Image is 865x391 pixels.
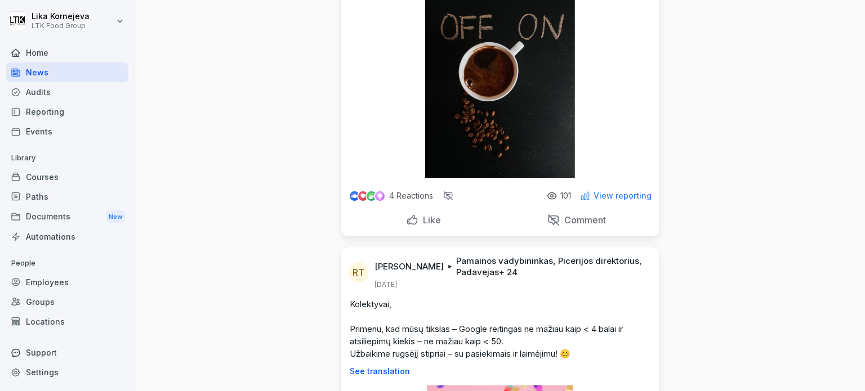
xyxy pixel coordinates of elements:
[32,22,90,30] p: LTK Food Group
[389,191,433,200] p: 4 Reactions
[6,206,128,227] div: Documents
[349,262,369,282] div: RT
[367,191,376,201] img: celebrate
[375,191,385,201] img: inspiring
[6,362,128,382] a: Settings
[359,192,367,200] img: love
[374,280,397,289] p: [DATE]
[6,272,128,292] a: Employees
[6,227,128,246] a: Automations
[456,255,645,278] p: Pamainos vadybininkas, Picerijos direktorius, Padavejas + 24
[6,122,128,141] a: Events
[6,206,128,227] a: DocumentsNew
[6,292,128,312] a: Groups
[350,367,650,376] p: See translation
[594,191,652,200] p: View reporting
[560,191,571,200] p: 101
[6,312,128,331] a: Locations
[6,343,128,362] div: Support
[6,149,128,167] p: Library
[6,82,128,102] a: Audits
[6,43,128,62] a: Home
[6,167,128,187] a: Courses
[350,191,359,200] img: like
[350,298,650,360] p: Kolektyvai, Primenu, kad mūsų tikslas – Google reitingas ne mažiau kaip < 4 balai ir atsiliepimų ...
[6,62,128,82] a: News
[374,261,444,272] p: [PERSON_NAME]
[418,214,441,226] p: Like
[560,214,606,226] p: Comment
[6,254,128,272] p: People
[32,12,90,21] p: Lika Kornejeva
[6,187,128,206] a: Paths
[6,102,128,122] a: Reporting
[106,210,125,223] div: New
